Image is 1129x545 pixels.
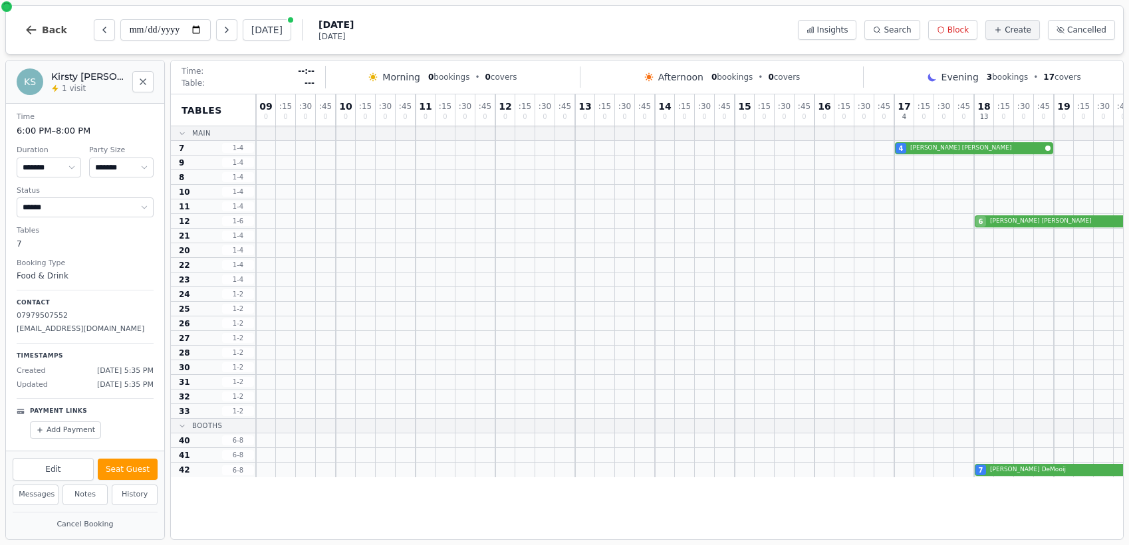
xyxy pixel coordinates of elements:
span: 0 [1101,114,1105,120]
span: Tables [182,104,222,117]
dt: Time [17,112,154,123]
h2: Kirsty [PERSON_NAME] [51,70,124,83]
dt: Status [17,185,154,197]
dt: Duration [17,145,81,156]
span: Cancelled [1067,25,1106,35]
span: 20 [179,245,190,256]
dd: 6:00 PM – 8:00 PM [17,124,154,138]
span: 1 - 4 [222,172,254,182]
span: 17 [898,102,910,111]
span: 1 - 4 [222,245,254,255]
span: : 30 [618,102,631,110]
span: 17 [1043,72,1055,82]
dd: 7 [17,238,154,250]
span: 0 [961,114,965,120]
span: Afternoon [658,70,703,84]
span: 6 - 8 [222,435,254,445]
span: 0 [782,114,786,120]
span: [DATE] 5:35 PM [97,366,154,377]
span: 1 - 2 [222,391,254,401]
span: Evening [941,70,979,84]
span: : 30 [778,102,791,110]
span: 09 [259,102,272,111]
span: 23 [179,274,190,285]
span: [DATE] 5:35 PM [97,380,154,391]
button: Search [864,20,920,40]
span: : 45 [399,102,412,110]
span: 0 [443,114,447,120]
span: Morning [382,70,420,84]
p: [EMAIL_ADDRESS][DOMAIN_NAME] [17,324,154,335]
span: 0 [383,114,387,120]
span: : 15 [1077,102,1090,110]
span: [DATE] [318,18,354,31]
p: 07979507552 [17,310,154,322]
span: Updated [17,380,48,391]
span: 0 [862,114,866,120]
span: 1 - 4 [222,260,254,270]
span: : 45 [878,102,890,110]
button: Cancel Booking [13,516,158,533]
span: : 30 [1097,102,1110,110]
span: 1 - 2 [222,377,254,387]
button: [DATE] [243,19,291,41]
span: 0 [264,114,268,120]
span: 11 [419,102,432,111]
span: 24 [179,289,190,300]
span: 40 [179,435,190,446]
span: 3 [987,72,992,82]
span: 6 [979,217,983,227]
span: 0 [1081,114,1085,120]
span: 1 - 4 [222,187,254,197]
span: 0 [403,114,407,120]
span: : 30 [539,102,551,110]
span: 0 [483,114,487,120]
span: [PERSON_NAME] DeMooij [990,465,1122,475]
span: 13 [578,102,591,111]
span: : 15 [519,102,531,110]
span: [DATE] [318,31,354,42]
span: 33 [179,406,190,417]
span: 30 [179,362,190,373]
span: Insights [817,25,848,35]
span: 0 [463,114,467,120]
span: 32 [179,391,190,402]
span: : 45 [798,102,811,110]
span: 1 - 4 [222,231,254,241]
span: 0 [1021,114,1025,120]
dt: Tables [17,225,154,237]
span: bookings [428,72,469,82]
span: 25 [179,304,190,314]
span: 27 [179,333,190,344]
button: Seat Guest [98,459,158,480]
span: 1 - 2 [222,333,254,343]
span: 1 - 2 [222,406,254,416]
span: 1 - 4 [222,274,254,284]
button: Create [985,20,1040,40]
span: : 15 [997,102,1010,110]
span: 26 [179,318,190,329]
span: 0 [485,72,490,82]
span: 1 visit [62,83,86,94]
span: 1 - 2 [222,318,254,328]
span: : 30 [459,102,471,110]
span: : 15 [598,102,611,110]
span: 16 [818,102,830,111]
span: 4 [899,144,904,154]
span: 0 [428,72,434,82]
span: 0 [802,114,806,120]
span: : 15 [758,102,771,110]
span: 4 [902,114,906,120]
button: Notes [63,485,108,505]
dd: Food & Drink [17,270,154,282]
div: KS [17,68,43,95]
span: : 45 [638,102,651,110]
span: 41 [179,450,190,461]
button: Messages [13,485,59,505]
span: 15 [738,102,751,111]
span: 1 - 2 [222,362,254,372]
span: Block [947,25,969,35]
span: 1 - 2 [222,289,254,299]
span: 0 [1041,114,1045,120]
span: 1 - 2 [222,348,254,358]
